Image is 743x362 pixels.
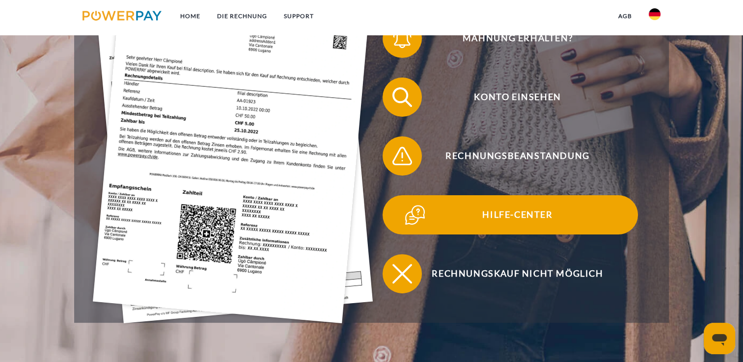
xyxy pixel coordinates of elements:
a: Home [172,7,209,25]
img: logo-powerpay.svg [83,11,162,21]
img: qb_warning.svg [390,144,414,168]
button: Mahnung erhalten? [383,19,638,58]
img: qb_help.svg [403,203,427,227]
iframe: Schaltfläche zum Öffnen des Messaging-Fensters [704,323,735,354]
span: Rechnungsbeanstandung [397,136,638,176]
a: DIE RECHNUNG [209,7,275,25]
button: Rechnungsbeanstandung [383,136,638,176]
span: Rechnungskauf nicht möglich [397,254,638,293]
button: Hilfe-Center [383,195,638,234]
button: Rechnungskauf nicht möglich [383,254,638,293]
img: qb_bell.svg [390,26,414,51]
a: SUPPORT [275,7,322,25]
span: Hilfe-Center [397,195,638,234]
span: Mahnung erhalten? [397,19,638,58]
button: Konto einsehen [383,78,638,117]
img: de [649,8,660,20]
img: qb_close.svg [390,261,414,286]
img: qb_search.svg [390,85,414,109]
span: Konto einsehen [397,78,638,117]
a: agb [610,7,640,25]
